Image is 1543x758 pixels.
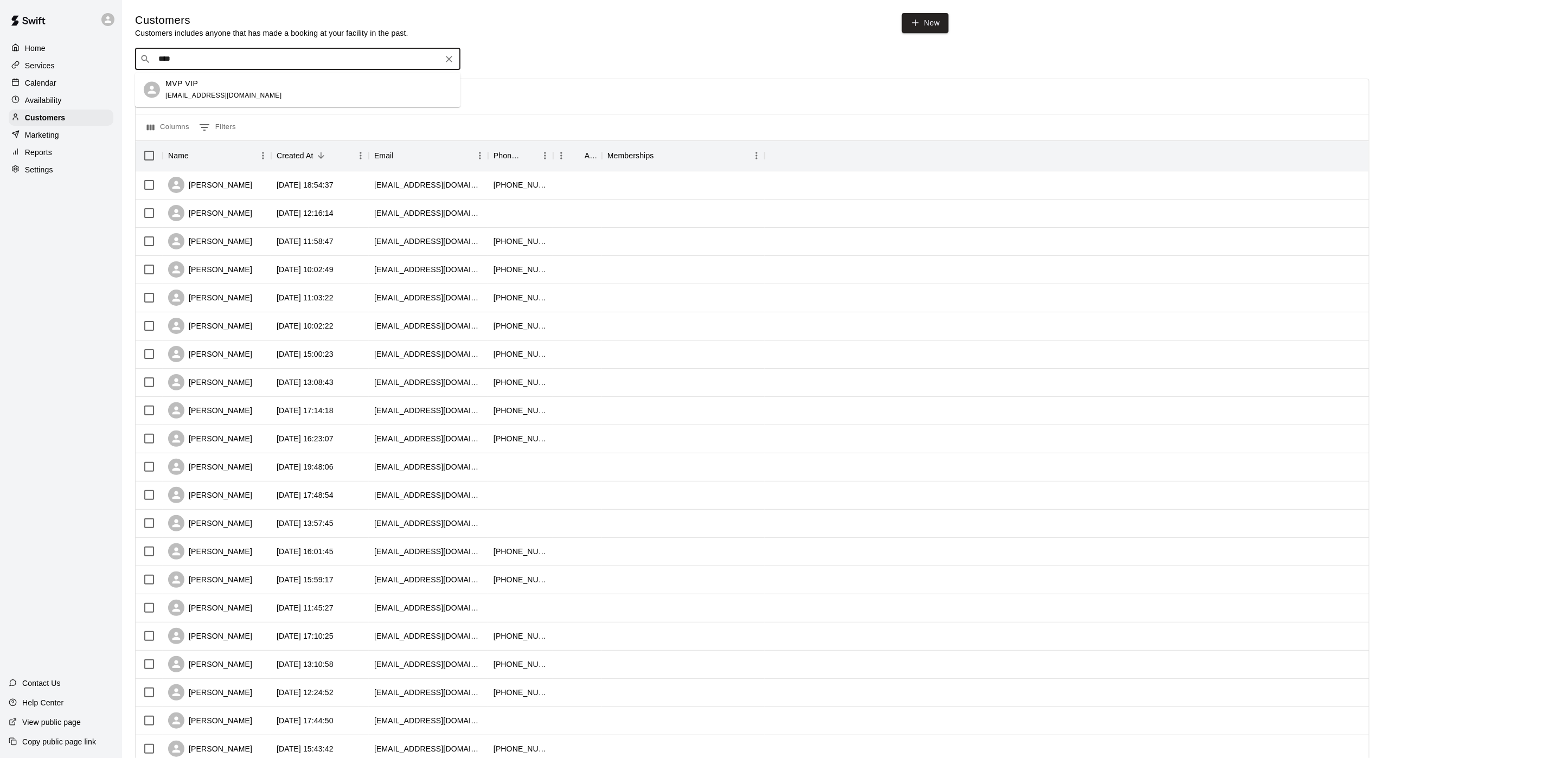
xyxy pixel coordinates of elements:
div: 2025-08-20 18:54:37 [277,179,334,190]
button: Menu [353,147,369,164]
div: 2025-08-10 11:45:27 [277,602,334,613]
div: 2025-08-15 10:02:22 [277,320,334,331]
div: +15165671623 [494,574,548,585]
div: 2025-08-17 11:58:47 [277,236,334,247]
div: +15164579448 [494,659,548,670]
div: [PERSON_NAME] [168,374,252,390]
a: Settings [9,162,113,178]
p: Services [25,60,55,71]
div: +16315765018 [494,405,548,416]
button: Sort [189,148,204,163]
div: +15163984375 [494,743,548,754]
div: Phone Number [494,140,522,171]
div: +13476132265 [494,687,548,698]
div: [PERSON_NAME] [168,459,252,475]
p: Customers includes anyone that has made a booking at your facility in the past. [135,28,408,38]
div: Customers [9,110,113,126]
div: 2025-08-13 16:23:07 [277,433,334,444]
div: 2025-08-13 17:14:18 [277,405,334,416]
div: [PERSON_NAME] [168,515,252,531]
a: Services [9,57,113,74]
div: 2025-08-12 13:57:45 [277,518,334,529]
div: [PERSON_NAME] [168,318,252,334]
div: 2025-08-07 15:43:42 [277,743,334,754]
div: +17184080914 [494,179,548,190]
div: 2025-08-12 17:48:54 [277,490,334,500]
div: [PERSON_NAME] [168,741,252,757]
div: [PERSON_NAME] [168,628,252,644]
a: New [902,13,949,33]
div: jfoeh@optonline.net [374,349,483,359]
div: 2025-08-12 19:48:06 [277,461,334,472]
div: +16312529990 [494,236,548,247]
div: mshapskinsky@yahoo.com [374,546,483,557]
p: Settings [25,164,53,175]
div: evie049@yahoo.com [374,518,483,529]
div: 2025-08-08 12:24:52 [277,687,334,698]
p: Copy public page link [22,736,96,747]
div: jrmatthewsjr322@gmail.com [374,405,483,416]
div: bdono010@gmail.com [374,377,483,388]
a: Calendar [9,75,113,91]
div: 2025-08-07 17:44:50 [277,715,334,726]
button: Select columns [144,119,192,136]
a: Marketing [9,127,113,143]
div: +19174562795 [494,264,548,275]
p: Reports [25,147,52,158]
div: +16317865150 [494,349,548,359]
div: bar1674@aol.com [374,659,483,670]
div: Created At [277,140,313,171]
div: tellymontalvo@yahoo.com [374,715,483,726]
button: Clear [441,52,457,67]
div: [PERSON_NAME] [168,431,252,447]
div: jordanc8000@aol.com [374,208,483,219]
div: [PERSON_NAME] [168,261,252,278]
button: Menu [748,147,765,164]
button: Menu [553,147,569,164]
div: 2025-08-08 13:10:58 [277,659,334,670]
p: Customers [25,112,65,123]
div: [PERSON_NAME] [168,402,252,419]
button: Sort [569,148,585,163]
h5: Customers [135,13,408,28]
div: marco830@msn.com [374,602,483,613]
p: Calendar [25,78,56,88]
div: [PERSON_NAME] [168,571,252,588]
div: 2025-08-11 15:59:17 [277,574,334,585]
div: [PERSON_NAME] [168,543,252,560]
div: Reports [9,144,113,160]
div: Name [163,140,271,171]
div: [PERSON_NAME] [168,290,252,306]
div: [PERSON_NAME] [168,346,252,362]
div: Age [553,140,602,171]
div: 2025-08-20 12:16:14 [277,208,334,219]
div: [PERSON_NAME] [168,600,252,616]
div: kevin9@gmail.com [374,292,483,303]
div: +15166479371 [494,320,548,331]
button: Sort [394,148,409,163]
button: Menu [255,147,271,164]
a: Home [9,40,113,56]
div: +12029970764 [494,631,548,641]
div: [PERSON_NAME] [168,487,252,503]
a: Availability [9,92,113,108]
div: citistesm638@gmail.com [374,433,483,444]
div: Email [369,140,488,171]
div: 2025-08-15 11:03:22 [277,292,334,303]
div: 2025-08-17 10:02:49 [277,264,334,275]
span: [EMAIL_ADDRESS][DOMAIN_NAME] [165,92,282,99]
div: Age [585,140,597,171]
button: Sort [313,148,329,163]
p: Marketing [25,130,59,140]
div: Created At [271,140,369,171]
p: Contact Us [22,678,61,689]
div: bzholispichealth@gmail.com [374,743,483,754]
button: Menu [472,147,488,164]
div: +15708070329 [494,546,548,557]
